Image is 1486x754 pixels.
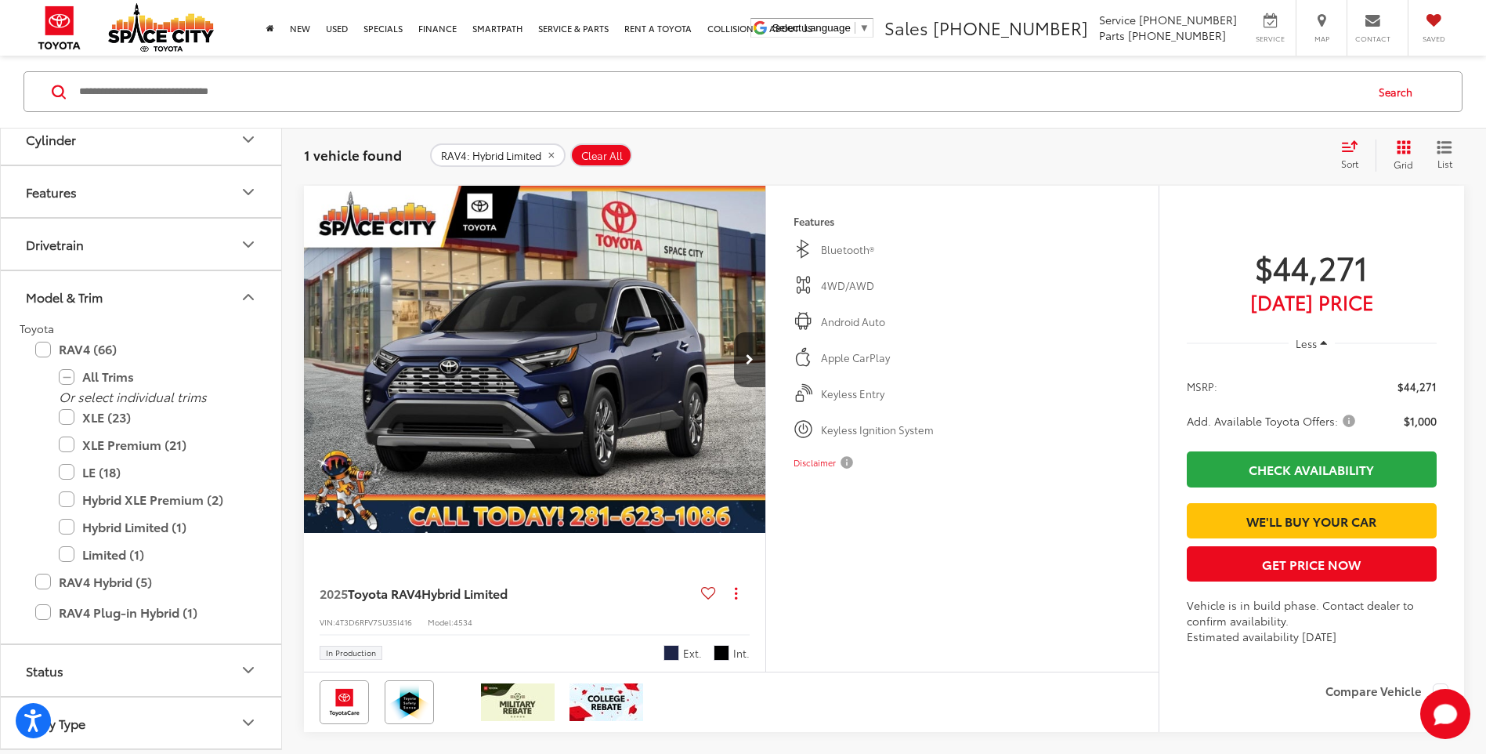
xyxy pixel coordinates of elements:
[59,459,247,486] label: LE (18)
[722,580,750,607] button: Actions
[1,271,283,322] button: Model & TrimModel & Trim
[1187,379,1217,394] span: MSRP:
[59,387,207,405] i: Or select individual trims
[1394,158,1413,171] span: Grid
[35,335,247,363] label: RAV4 (66)
[35,599,247,626] label: RAV4 Plug-in Hybrid (1)
[1325,683,1448,699] label: Compare Vehicle
[430,143,566,167] button: remove RAV4: Hybrid%20Limited
[821,350,1131,366] span: Apple CarPlay
[348,584,421,602] span: Toyota RAV4
[663,645,679,661] span: Blueprint
[239,235,258,254] div: Drivetrain
[1253,34,1288,44] span: Service
[26,663,63,678] div: Status
[569,683,643,721] img: /static/brand-toyota/National_Assets/toyota-college-grad.jpeg?height=48
[441,150,541,162] span: RAV4: Hybrid Limited
[581,150,623,162] span: Clear All
[772,22,851,34] span: Select Language
[1333,140,1376,171] button: Select sort value
[1099,12,1136,27] span: Service
[26,184,77,199] div: Features
[239,288,258,306] div: Model & Trim
[1187,247,1437,286] span: $44,271
[821,278,1131,294] span: 4WD/AWD
[772,22,870,34] a: Select Language​
[734,332,765,387] button: Next image
[303,186,767,533] a: 2025 Toyota RAV4 Hybrid Limited AWD2025 Toyota RAV4 Hybrid Limited AWD2025 Toyota RAV4 Hybrid Lim...
[1355,34,1390,44] span: Contact
[1425,140,1464,171] button: List View
[1289,329,1336,357] button: Less
[933,15,1088,40] span: [PHONE_NUMBER]
[1187,294,1437,310] span: [DATE] Price
[26,716,85,730] div: Body Type
[1139,12,1237,27] span: [PHONE_NUMBER]
[884,15,928,40] span: Sales
[239,130,258,149] div: Cylinder
[570,143,632,167] button: Clear All
[303,186,767,534] img: 2025 Toyota RAV4 Hybrid Limited AWD
[239,713,258,732] div: Body Type
[59,486,247,513] label: Hybrid XLE Premium (2)
[320,585,695,602] a: 2025Toyota RAV4Hybrid Limited
[320,616,335,628] span: VIN:
[1,645,283,696] button: StatusStatus
[1437,157,1452,170] span: List
[1187,503,1437,538] a: We'll Buy Your Car
[1,166,283,217] button: FeaturesFeatures
[428,616,454,628] span: Model:
[735,587,737,600] span: dropdown dots
[26,289,103,304] div: Model & Trim
[794,216,1131,227] h4: Features
[714,645,729,661] span: Black Softex®
[26,132,76,147] div: Cylinder
[421,584,508,602] span: Hybrid Limited
[320,584,348,602] span: 2025
[1397,379,1437,394] span: $44,271
[1296,336,1317,350] span: Less
[26,237,84,252] div: Drivetrain
[78,73,1364,111] input: Search by Make, Model, or Keyword
[1404,413,1437,429] span: $1,000
[821,422,1131,438] span: Keyless Ignition System
[1187,597,1437,644] div: Vehicle is in build phase. Contact dealer to confirm availability. Estimated availability [DATE]
[20,321,54,336] span: Toyota
[239,661,258,680] div: Status
[1364,72,1435,111] button: Search
[239,183,258,201] div: Features
[1416,34,1451,44] span: Saved
[794,446,856,479] button: Disclaimer
[821,314,1131,330] span: Android Auto
[821,242,1131,258] span: Bluetooth®
[1187,413,1358,429] span: Add. Available Toyota Offers:
[454,616,472,628] span: 4534
[794,457,836,469] span: Disclaimer
[323,683,366,721] img: Toyota Care
[1,698,283,749] button: Body TypeBody Type
[59,363,247,390] label: All Trims
[1187,546,1437,582] button: Get Price Now
[59,404,247,431] label: XLE (23)
[1420,689,1470,739] button: Toggle Chat Window
[304,145,402,164] span: 1 vehicle found
[1420,689,1470,739] svg: Start Chat
[326,649,376,657] span: In Production
[108,3,214,52] img: Space City Toyota
[733,646,750,661] span: Int.
[1099,27,1125,43] span: Parts
[59,431,247,459] label: XLE Premium (21)
[35,568,247,596] label: RAV4 Hybrid (5)
[59,513,247,541] label: Hybrid Limited (1)
[481,683,555,721] img: /static/brand-toyota/National_Assets/toyota-military-rebate.jpeg?height=48
[335,616,412,628] span: 4T3D6RFV7SU35I416
[1304,34,1339,44] span: Map
[683,646,702,661] span: Ext.
[303,186,767,533] div: 2025 Toyota RAV4 Hybrid Limited 0
[1,114,283,165] button: CylinderCylinder
[1341,157,1358,170] span: Sort
[1187,451,1437,487] a: Check Availability
[59,541,247,568] label: Limited (1)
